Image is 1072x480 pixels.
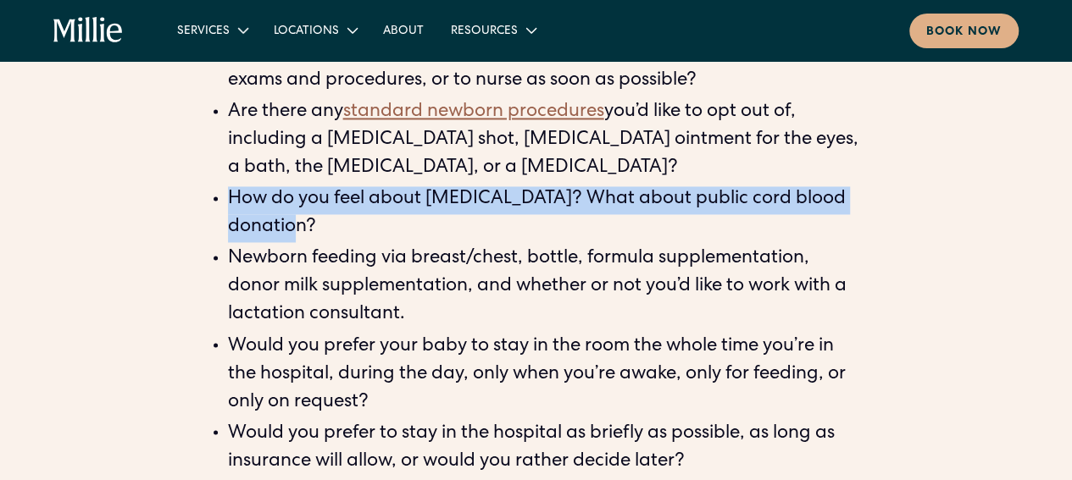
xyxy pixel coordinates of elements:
[343,103,604,122] a: standard newborn procedures
[228,420,862,476] li: Would you prefer to stay in the hospital as briefly as possible, as long as insurance will allow,...
[228,333,862,417] li: Would you prefer your baby to stay in the room the whole time you’re in the hospital, during the ...
[274,23,339,41] div: Locations
[926,24,1002,41] div: Book now
[369,16,437,44] a: About
[164,16,260,44] div: Services
[53,17,123,44] a: home
[451,23,518,41] div: Resources
[260,16,369,44] div: Locations
[909,14,1019,48] a: Book now
[437,16,548,44] div: Resources
[228,99,862,183] li: Are there any you’d like to opt out of, including a [MEDICAL_DATA] shot, [MEDICAL_DATA] ointment ...
[228,246,862,329] li: Newborn feeding via breast/chest, bottle, formula supplementation, donor milk supplementation, an...
[228,186,862,242] li: How do you feel about [MEDICAL_DATA]? What about public cord blood donation?
[177,23,230,41] div: Services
